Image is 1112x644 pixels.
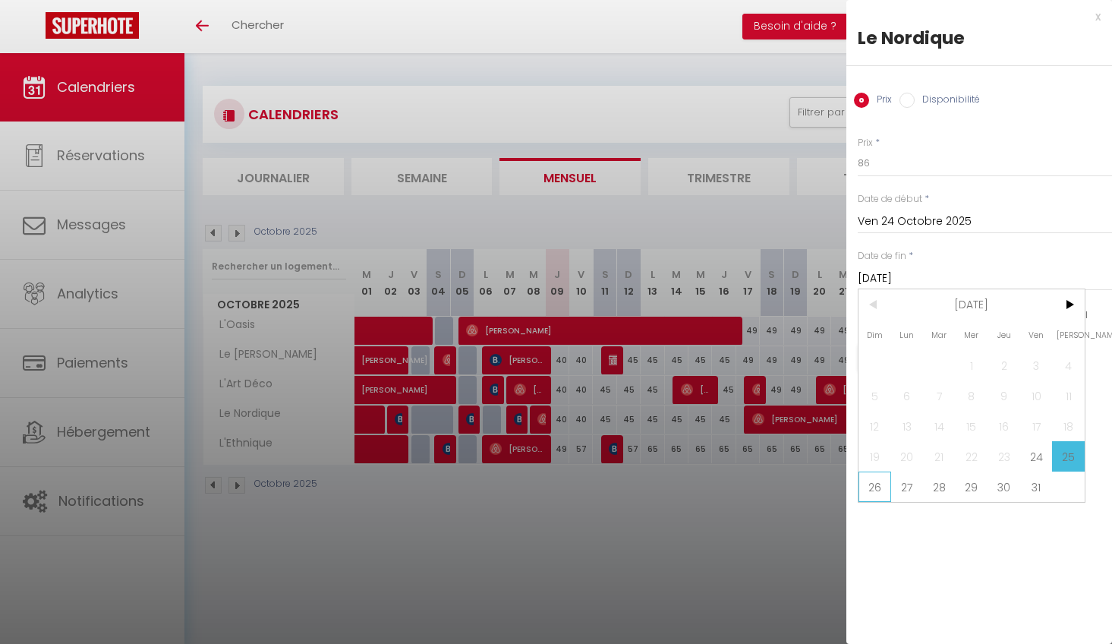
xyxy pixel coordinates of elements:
[1052,441,1085,472] span: 25
[858,249,906,264] label: Date de fin
[923,380,956,411] span: 7
[988,441,1020,472] span: 23
[1052,320,1085,350] span: [PERSON_NAME]
[1020,472,1053,502] span: 31
[1020,411,1053,441] span: 17
[1052,411,1085,441] span: 18
[1020,320,1053,350] span: Ven
[956,472,988,502] span: 29
[891,411,924,441] span: 13
[858,136,873,150] label: Prix
[988,350,1020,380] span: 2
[988,320,1020,350] span: Jeu
[988,411,1020,441] span: 16
[923,472,956,502] span: 28
[858,26,1101,50] div: Le Nordique
[923,320,956,350] span: Mar
[891,441,924,472] span: 20
[858,320,891,350] span: Dim
[956,380,988,411] span: 8
[956,441,988,472] span: 22
[858,380,891,411] span: 5
[956,350,988,380] span: 1
[923,411,956,441] span: 14
[1020,380,1053,411] span: 10
[846,8,1101,26] div: x
[988,380,1020,411] span: 9
[915,93,980,109] label: Disponibilité
[1020,441,1053,472] span: 24
[858,289,891,320] span: <
[858,411,891,441] span: 12
[1052,380,1085,411] span: 11
[891,320,924,350] span: Lun
[891,289,1053,320] span: [DATE]
[858,441,891,472] span: 19
[988,472,1020,502] span: 30
[923,441,956,472] span: 21
[1052,350,1085,380] span: 4
[1052,289,1085,320] span: >
[1020,350,1053,380] span: 3
[869,93,892,109] label: Prix
[858,472,891,502] span: 26
[891,380,924,411] span: 6
[956,411,988,441] span: 15
[956,320,988,350] span: Mer
[858,192,922,207] label: Date de début
[891,472,924,502] span: 27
